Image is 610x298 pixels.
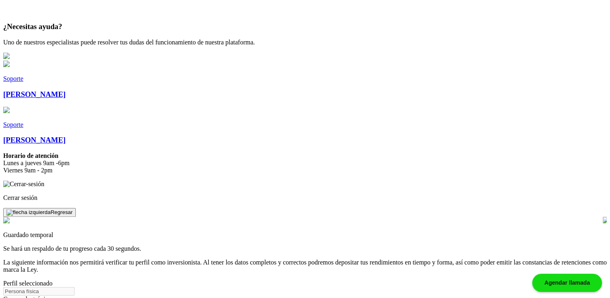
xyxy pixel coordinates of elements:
img: whats-contact.f1ec29d3.svg [3,61,10,67]
img: flecha izquierda [6,209,50,216]
p: Soporte [3,121,607,128]
h3: ¿Necesitas ayuda? [3,22,607,31]
img: check-circle.3a4c288e.svg [3,217,10,223]
img: whats-contact.f1ec29d3.svg [3,107,10,113]
p: Guardado temporal [3,231,607,239]
p: Uno de nuestros especialistas puede resolver tus dudas del funcionamiento de nuestra plataforma. [3,39,607,46]
a: Soporte[PERSON_NAME] [3,107,607,145]
div: Agendar llamada [532,274,602,292]
p: Se hará un respaldo de tu progreso cada 30 segundos. [3,245,607,252]
b: Horario de atención [3,152,58,159]
h3: [PERSON_NAME] [3,136,607,145]
p: Soporte [3,75,607,82]
img: Cerrar-sesión [3,180,44,188]
p: Lunes a jueves 9am -6pm Viernes 9am - 2pm [3,152,607,174]
p: La siguiente información nos permitirá verificar tu perfil como inversionista. Al tener los datos... [3,259,607,273]
label: Perfil seleccionado [3,280,52,287]
img: logos_whatsapp-icon.242b2217.svg [3,52,10,59]
p: Cerrar sesión [3,194,607,201]
h3: [PERSON_NAME] [3,90,607,99]
a: Soporte[PERSON_NAME] [3,61,607,99]
a: flecha izquierdaRegresar [3,208,76,215]
button: Regresar [3,208,76,217]
img: cross.ed5528e3.svg [603,217,607,223]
